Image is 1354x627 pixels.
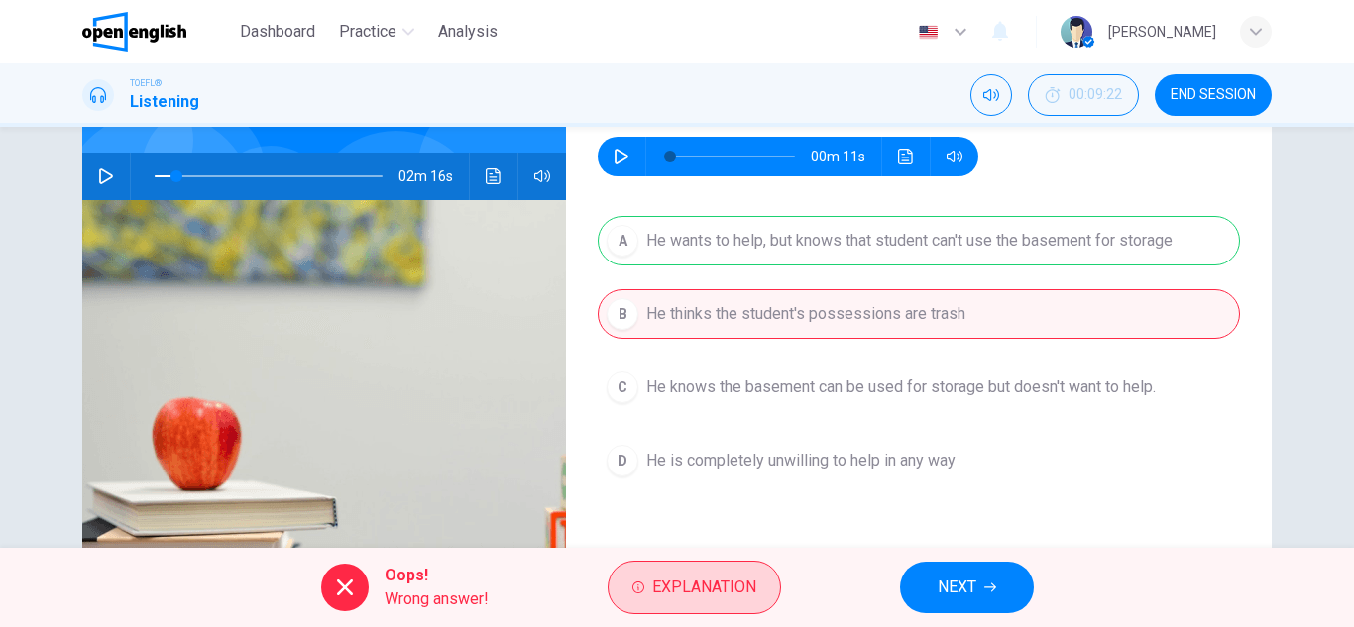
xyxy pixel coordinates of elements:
[1061,16,1092,48] img: Profile picture
[398,153,469,200] span: 02m 16s
[1028,74,1139,116] button: 00:09:22
[130,90,199,114] h1: Listening
[331,14,422,50] button: Practice
[478,153,509,200] button: Click to see the audio transcription
[970,74,1012,116] div: Mute
[82,12,186,52] img: OpenEnglish logo
[232,14,323,50] button: Dashboard
[385,587,489,611] span: Wrong answer!
[890,137,922,176] button: Click to see the audio transcription
[1108,20,1216,44] div: [PERSON_NAME]
[608,561,781,614] button: Explanation
[1155,74,1272,116] button: END SESSION
[811,137,881,176] span: 00m 11s
[1171,87,1256,103] span: END SESSION
[438,20,498,44] span: Analysis
[1028,74,1139,116] div: Hide
[339,20,396,44] span: Practice
[130,76,162,90] span: TOEFL®
[82,12,232,52] a: OpenEnglish logo
[1069,87,1122,103] span: 00:09:22
[385,564,489,587] span: Oops!
[938,574,976,601] span: NEXT
[430,14,506,50] button: Analysis
[240,20,315,44] span: Dashboard
[900,562,1034,613] button: NEXT
[916,25,941,40] img: en
[652,574,756,601] span: Explanation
